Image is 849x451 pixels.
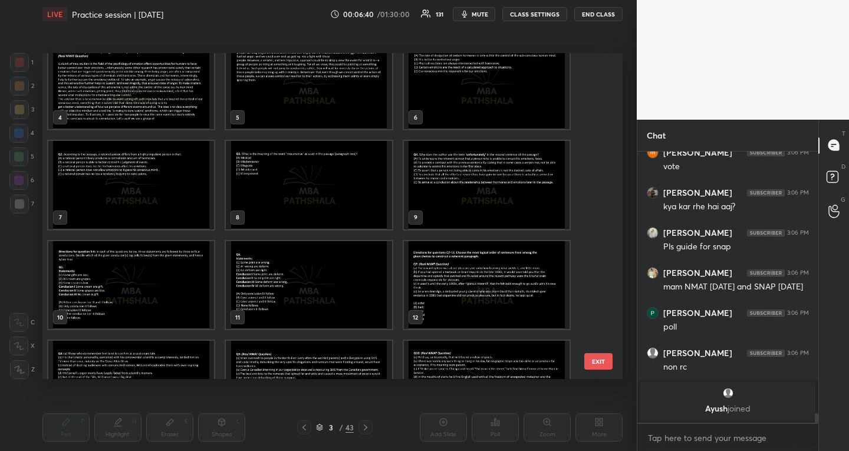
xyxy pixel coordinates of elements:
[663,281,809,293] div: mam NMAT [DATE] and SNAP [DATE]
[841,162,845,171] p: D
[10,77,34,96] div: 2
[663,241,809,253] div: Pls guide for snap
[722,387,734,399] img: default.png
[787,189,809,196] div: 3:06 PM
[647,268,658,278] img: thumbnail.jpg
[663,161,809,173] div: vote
[842,129,845,138] p: T
[404,341,570,429] img: 1759484051E7SB8Y.pdf
[345,422,354,433] div: 43
[226,141,391,229] img: 1759484051E7SB8Y.pdf
[48,341,214,429] img: 1759484051E7SB8Y.pdf
[42,53,602,380] div: grid
[787,149,809,156] div: 3:06 PM
[48,141,214,229] img: 1759484051E7SB8Y.pdf
[647,187,658,198] img: thumbnail.jpg
[9,147,34,166] div: 5
[10,360,35,379] div: Z
[9,313,35,332] div: C
[647,348,658,358] img: default.png
[404,41,570,129] img: 1759484051E7SB8Y.pdf
[647,404,808,413] p: Ayush
[663,268,732,278] h6: [PERSON_NAME]
[747,229,785,236] img: 4P8fHbbgJtejmAAAAAElFTkSuQmCC
[747,149,785,156] img: 4P8fHbbgJtejmAAAAAElFTkSuQmCC
[787,350,809,357] div: 3:06 PM
[10,100,34,119] div: 3
[787,269,809,276] div: 3:06 PM
[787,310,809,317] div: 3:06 PM
[663,348,732,358] h6: [PERSON_NAME]
[10,53,34,72] div: 1
[663,187,732,198] h6: [PERSON_NAME]
[663,147,732,158] h6: [PERSON_NAME]
[663,228,732,238] h6: [PERSON_NAME]
[747,350,785,357] img: 4P8fHbbgJtejmAAAAAElFTkSuQmCC
[663,308,732,318] h6: [PERSON_NAME]
[9,337,35,355] div: X
[663,201,809,213] div: kya kar rhe hai aaj?
[48,41,214,129] img: 1759484051E7SB8Y.pdf
[747,310,785,317] img: 4P8fHbbgJtejmAAAAAElFTkSuQmCC
[584,353,613,370] button: EXIT
[574,7,623,21] button: END CLASS
[226,41,391,129] img: 1759484051E7SB8Y.pdf
[9,171,34,190] div: 6
[502,7,567,21] button: CLASS SETTINGS
[637,152,818,423] div: grid
[325,424,337,431] div: 3
[404,241,570,329] img: 1759484051E7SB8Y.pdf
[9,124,34,143] div: 4
[841,195,845,204] p: G
[453,7,495,21] button: mute
[340,424,343,431] div: /
[663,361,809,373] div: non rc
[787,229,809,236] div: 3:06 PM
[747,189,785,196] img: 4P8fHbbgJtejmAAAAAElFTkSuQmCC
[728,403,751,414] span: joined
[10,195,34,213] div: 7
[647,308,658,318] img: thumbnail.jpg
[226,241,391,329] img: 1759484051E7SB8Y.pdf
[637,120,675,151] p: Chat
[472,10,488,18] span: mute
[404,141,570,229] img: 1759484051E7SB8Y.pdf
[747,269,785,276] img: 4P8fHbbgJtejmAAAAAElFTkSuQmCC
[48,241,214,329] img: 1759484051E7SB8Y.pdf
[42,7,67,21] div: LIVE
[436,11,443,17] div: 131
[72,9,163,20] h4: Practice session | [DATE]
[663,321,809,333] div: poll
[647,228,658,238] img: thumbnail.jpg
[647,147,658,158] img: thumbnail.jpg
[226,341,391,429] img: 1759484051E7SB8Y.pdf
